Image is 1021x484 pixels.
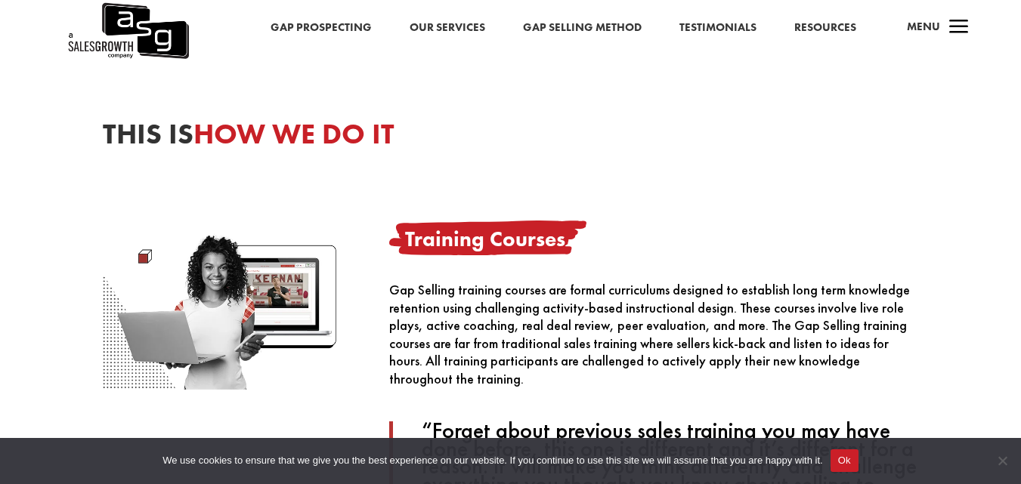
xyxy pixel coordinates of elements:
a: Gap Prospecting [271,18,372,38]
span: We use cookies to ensure that we give you the best experience on our website. If you continue to ... [162,453,822,468]
span: a [944,13,974,43]
span: Menu [907,19,940,34]
img: Sales Growth Training Courses [103,220,345,390]
h2: This is [103,119,919,156]
a: Testimonials [679,18,756,38]
span: how we do it [193,116,394,152]
span: No [995,453,1010,468]
button: Ok [831,449,859,472]
a: Gap Selling Method [523,18,642,38]
a: Our Services [410,18,485,38]
h3: Training Courses [389,220,918,258]
a: Resources [794,18,856,38]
